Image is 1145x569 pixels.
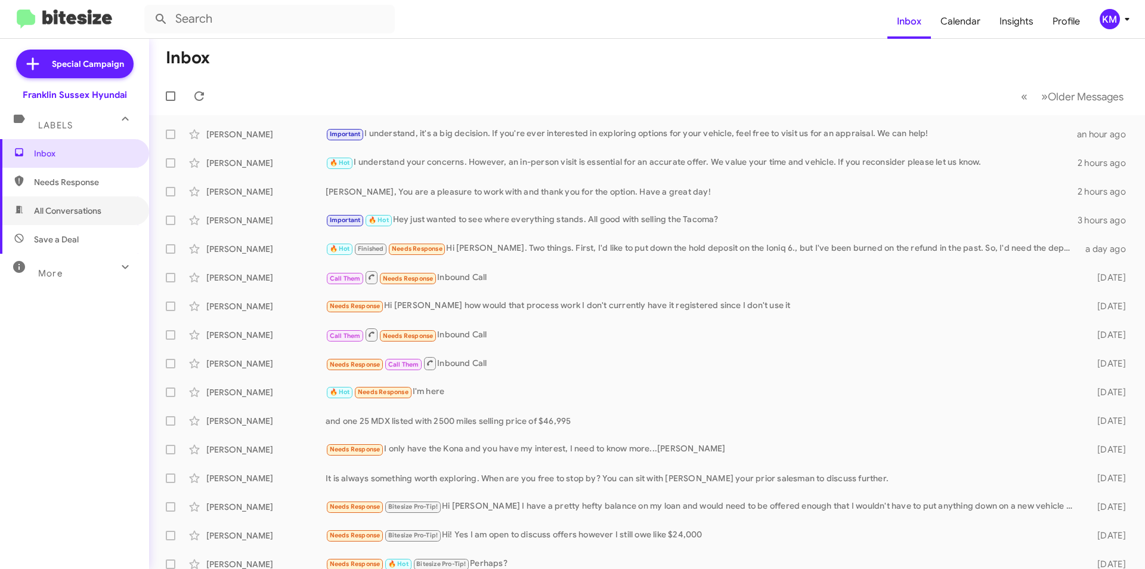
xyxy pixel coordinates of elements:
[358,388,409,396] span: Needs Response
[206,530,326,542] div: [PERSON_NAME]
[392,245,442,253] span: Needs Response
[206,300,326,312] div: [PERSON_NAME]
[1090,9,1132,29] button: KM
[38,268,63,279] span: More
[388,503,438,510] span: Bitesize Pro-Tip!
[206,128,326,140] div: [PERSON_NAME]
[330,302,380,310] span: Needs Response
[330,361,380,368] span: Needs Response
[326,415,1078,427] div: and one 25 MDX listed with 2500 miles selling price of $46,995
[326,186,1078,198] div: [PERSON_NAME], You are a pleasure to work with and thank you for the option. Have a great day!
[326,356,1078,371] div: Inbound Call
[326,299,1078,313] div: Hi [PERSON_NAME] how would that process work I don't currently have it registered since I don't u...
[34,205,101,217] span: All Conversations
[1043,4,1090,39] a: Profile
[330,560,380,568] span: Needs Response
[330,531,380,539] span: Needs Response
[1078,186,1135,198] div: 2 hours ago
[1078,530,1135,542] div: [DATE]
[326,528,1078,542] div: Hi! Yes I am open to discuss offers however I still owe like $24,000
[330,216,361,224] span: Important
[388,560,409,568] span: 🔥 Hot
[23,89,127,101] div: Franklin Sussex Hyundai
[330,445,380,453] span: Needs Response
[369,216,389,224] span: 🔥 Hot
[34,176,135,188] span: Needs Response
[206,157,326,169] div: [PERSON_NAME]
[330,159,350,167] span: 🔥 Hot
[1078,444,1135,456] div: [DATE]
[1041,89,1048,104] span: »
[206,386,326,398] div: [PERSON_NAME]
[166,48,210,67] h1: Inbox
[330,503,380,510] span: Needs Response
[206,415,326,427] div: [PERSON_NAME]
[330,332,361,340] span: Call Them
[990,4,1043,39] a: Insights
[326,242,1078,256] div: Hi [PERSON_NAME]. Two things. First, I'd like to put down the hold deposit on the Ioniq 6., but I...
[330,130,361,138] span: Important
[206,243,326,255] div: [PERSON_NAME]
[326,500,1078,513] div: Hi [PERSON_NAME] I have a pretty hefty balance on my loan and would need to be offered enough tha...
[206,444,326,456] div: [PERSON_NAME]
[1078,415,1135,427] div: [DATE]
[1078,472,1135,484] div: [DATE]
[383,332,434,340] span: Needs Response
[206,501,326,513] div: [PERSON_NAME]
[1078,157,1135,169] div: 2 hours ago
[326,327,1078,342] div: Inbound Call
[326,385,1078,399] div: I'm here
[887,4,931,39] a: Inbox
[326,213,1078,227] div: Hey just wanted to see where everything stands. All good with selling the Tacoma?
[1078,214,1135,226] div: 3 hours ago
[1100,9,1120,29] div: KM
[1021,89,1028,104] span: «
[388,361,419,368] span: Call Them
[1078,272,1135,284] div: [DATE]
[1078,243,1135,255] div: a day ago
[206,214,326,226] div: [PERSON_NAME]
[330,245,350,253] span: 🔥 Hot
[1078,300,1135,312] div: [DATE]
[206,472,326,484] div: [PERSON_NAME]
[144,5,395,33] input: Search
[206,358,326,370] div: [PERSON_NAME]
[1014,84,1035,109] button: Previous
[52,58,124,70] span: Special Campaign
[1078,386,1135,398] div: [DATE]
[388,531,438,539] span: Bitesize Pro-Tip!
[206,329,326,341] div: [PERSON_NAME]
[34,233,79,245] span: Save a Deal
[1034,84,1131,109] button: Next
[1077,128,1135,140] div: an hour ago
[326,472,1078,484] div: It is always something worth exploring. When are you free to stop by? You can sit with [PERSON_NA...
[326,127,1077,141] div: I understand, it's a big decision. If you're ever interested in exploring options for your vehicl...
[330,275,361,282] span: Call Them
[326,156,1078,170] div: I understand your concerns. However, an in-person visit is essential for an accurate offer. We va...
[38,120,73,131] span: Labels
[1078,358,1135,370] div: [DATE]
[206,186,326,198] div: [PERSON_NAME]
[1048,90,1124,103] span: Older Messages
[383,275,434,282] span: Needs Response
[1078,329,1135,341] div: [DATE]
[326,270,1078,285] div: Inbound Call
[1078,501,1135,513] div: [DATE]
[206,272,326,284] div: [PERSON_NAME]
[34,147,135,159] span: Inbox
[416,560,466,568] span: Bitesize Pro-Tip!
[931,4,990,39] a: Calendar
[358,245,384,253] span: Finished
[1014,84,1131,109] nav: Page navigation example
[330,388,350,396] span: 🔥 Hot
[326,442,1078,456] div: I only have the Kona and you have my interest, I need to know more...[PERSON_NAME]
[16,50,134,78] a: Special Campaign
